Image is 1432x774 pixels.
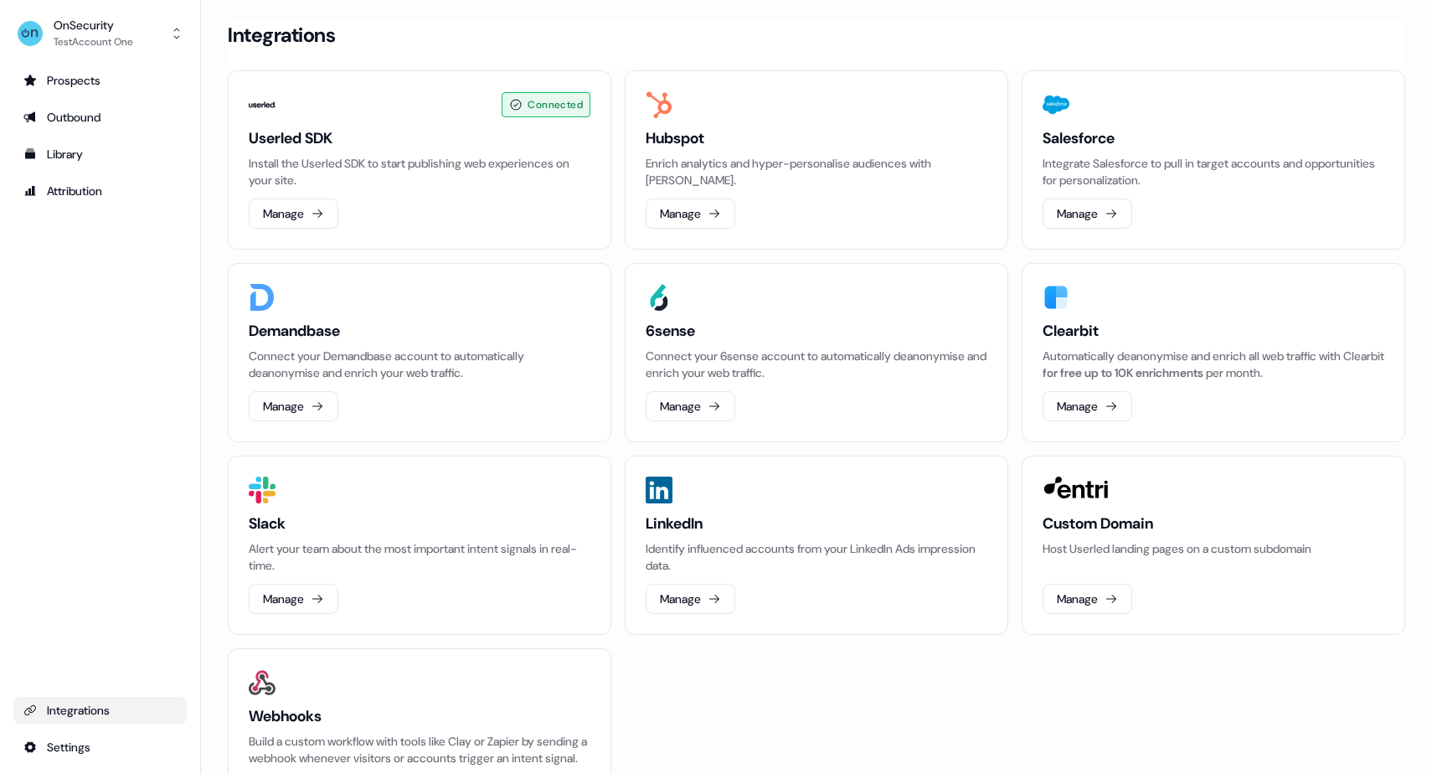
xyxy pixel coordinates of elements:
[1043,540,1384,557] p: Host Userled landing pages on a custom subdomain
[1043,391,1132,421] button: Manage
[249,513,590,534] h3: Slack
[1043,348,1384,381] div: Automatically deanonymise and enrich all web traffic with Clearbit per month.
[1043,365,1203,380] span: for free up to 10K enrichments
[646,540,987,574] p: Identify influenced accounts from your LinkedIn Ads impression data.
[23,739,177,756] div: Settings
[13,141,187,168] a: Go to templates
[646,391,735,421] button: Manage
[646,128,987,148] h3: Hubspot
[13,104,187,131] a: Go to outbound experience
[646,513,987,534] h3: LinkedIn
[249,199,338,229] button: Manage
[1043,584,1132,614] button: Manage
[249,321,590,341] h3: Demandbase
[54,17,133,34] div: OnSecurity
[23,702,177,719] div: Integrations
[1043,321,1384,341] h3: Clearbit
[249,706,590,726] h3: Webhooks
[13,178,187,204] a: Go to attribution
[13,67,187,94] a: Go to prospects
[54,34,133,50] div: TestAccount One
[1043,513,1384,534] h3: Custom Domain
[23,146,177,163] div: Library
[23,183,177,199] div: Attribution
[646,348,987,381] p: Connect your 6sense account to automatically deanonymise and enrich your web traffic.
[528,96,583,113] span: Connected
[23,72,177,89] div: Prospects
[646,199,735,229] button: Manage
[646,584,735,614] button: Manage
[1043,199,1132,229] button: Manage
[249,128,590,148] h3: Userled SDK
[249,540,590,574] p: Alert your team about the most important intent signals in real-time.
[249,391,338,421] button: Manage
[249,733,590,766] p: Build a custom workflow with tools like Clay or Zapier by sending a webhook whenever visitors or ...
[1043,155,1384,188] p: Integrate Salesforce to pull in target accounts and opportunities for personalization.
[13,13,187,54] button: OnSecurityTestAccount One
[13,697,187,724] a: Go to integrations
[646,155,987,188] p: Enrich analytics and hyper-personalise audiences with [PERSON_NAME].
[249,584,338,614] button: Manage
[646,321,987,341] h3: 6sense
[249,155,590,188] p: Install the Userled SDK to start publishing web experiences on your site.
[13,734,187,761] a: Go to integrations
[23,109,177,126] div: Outbound
[249,348,590,381] p: Connect your Demandbase account to automatically deanonymise and enrich your web traffic.
[228,23,335,48] h3: Integrations
[1043,128,1384,148] h3: Salesforce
